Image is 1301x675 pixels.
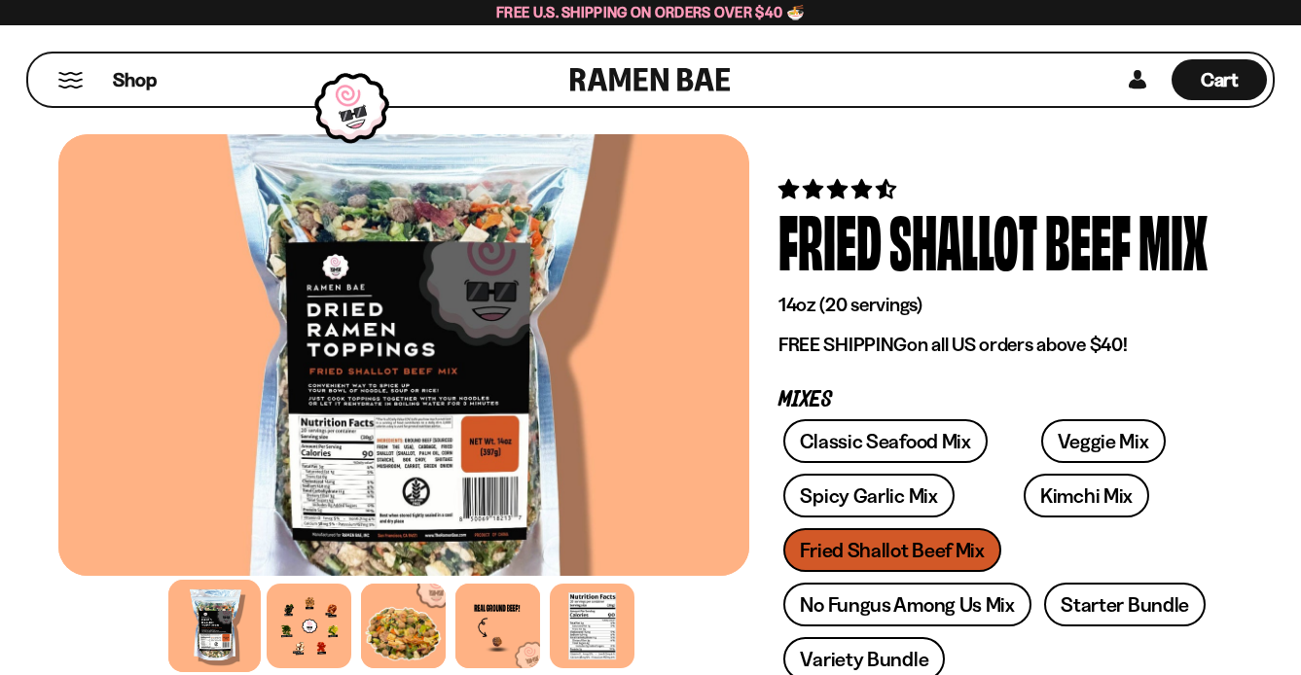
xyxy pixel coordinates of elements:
a: Kimchi Mix [1024,474,1149,517]
a: Classic Seafood Mix [783,419,987,463]
a: Spicy Garlic Mix [783,474,954,517]
strong: FREE SHIPPING [778,333,907,356]
div: Cart [1172,53,1267,106]
a: Veggie Mix [1041,419,1166,463]
div: Shallot [889,203,1037,276]
a: Shop [113,59,157,100]
span: Shop [113,67,157,93]
span: 4.64 stars [778,177,900,201]
a: No Fungus Among Us Mix [783,583,1030,626]
div: Fried [778,203,882,276]
p: on all US orders above $40! [778,333,1213,357]
span: Free U.S. Shipping on Orders over $40 🍜 [496,3,805,21]
span: Cart [1201,68,1239,91]
div: Mix [1138,203,1208,276]
p: 14oz (20 servings) [778,293,1213,317]
button: Mobile Menu Trigger [57,72,84,89]
a: Starter Bundle [1044,583,1206,626]
div: Beef [1045,203,1131,276]
p: Mixes [778,391,1213,409]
